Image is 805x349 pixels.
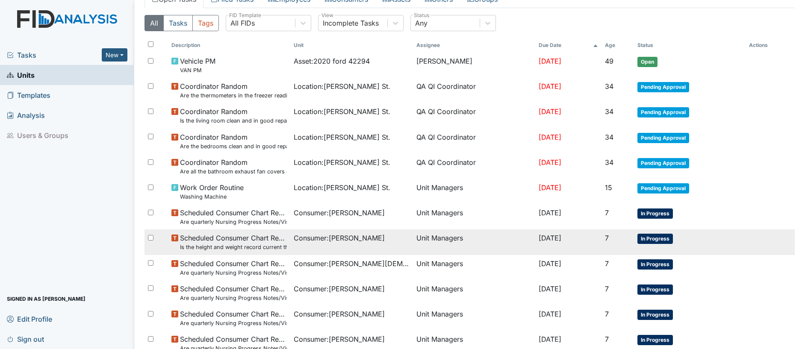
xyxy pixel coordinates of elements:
[7,292,86,305] span: Signed in as [PERSON_NAME]
[637,234,673,244] span: In Progress
[192,15,219,31] button: Tags
[180,294,287,302] small: Are quarterly Nursing Progress Notes/Visual Assessments completed by the end of the month followi...
[294,233,385,243] span: Consumer : [PERSON_NAME]
[180,309,287,327] span: Scheduled Consumer Chart Review Are quarterly Nursing Progress Notes/Visual Assessments completed...
[144,15,164,31] button: All
[413,255,535,280] td: Unit Managers
[180,284,287,302] span: Scheduled Consumer Chart Review Are quarterly Nursing Progress Notes/Visual Assessments completed...
[605,310,609,318] span: 7
[180,142,287,150] small: Are the bedrooms clean and in good repair?
[294,208,385,218] span: Consumer : [PERSON_NAME]
[7,88,50,102] span: Templates
[294,81,390,91] span: Location : [PERSON_NAME] St.
[180,56,215,74] span: Vehicle PM VAN PM
[323,18,379,28] div: Incomplete Tasks
[180,117,287,125] small: Is the living room clean and in good repair?
[413,204,535,229] td: Unit Managers
[180,243,287,251] small: Is the height and weight record current through the previous month?
[180,157,287,176] span: Coordinator Random Are all the bathroom exhaust fan covers clean and dust free?
[163,15,193,31] button: Tasks
[413,154,535,179] td: QA QI Coordinator
[637,57,658,67] span: Open
[294,182,390,193] span: Location : [PERSON_NAME] St.
[230,18,255,28] div: All FIDs
[539,183,561,192] span: [DATE]
[7,68,35,82] span: Units
[290,38,413,53] th: Toggle SortBy
[605,133,613,141] span: 34
[637,310,673,320] span: In Progress
[180,258,287,277] span: Scheduled Consumer Chart Review Are quarterly Nursing Progress Notes/Visual Assessments completed...
[535,38,602,53] th: Toggle SortBy
[539,208,561,217] span: [DATE]
[294,284,385,294] span: Consumer : [PERSON_NAME]
[413,103,535,128] td: QA QI Coordinator
[7,332,44,346] span: Sign out
[148,41,153,47] input: Toggle All Rows Selected
[180,66,215,74] small: VAN PM
[637,259,673,270] span: In Progress
[539,234,561,242] span: [DATE]
[746,38,788,53] th: Actions
[539,57,561,65] span: [DATE]
[180,81,287,100] span: Coordinator Random Are the thermometers in the freezer reading between 0 degrees and 10 degrees?
[7,312,52,326] span: Edit Profile
[637,284,673,295] span: In Progress
[539,310,561,318] span: [DATE]
[605,259,609,268] span: 7
[637,183,689,194] span: Pending Approval
[294,157,390,167] span: Location : [PERSON_NAME] St.
[180,132,287,150] span: Coordinator Random Are the bedrooms clean and in good repair?
[102,48,127,62] button: New
[180,233,287,251] span: Scheduled Consumer Chart Review Is the height and weight record current through the previous month?
[539,82,561,91] span: [DATE]
[415,18,428,28] div: Any
[605,284,609,293] span: 7
[539,259,561,268] span: [DATE]
[7,109,45,122] span: Analysis
[539,107,561,116] span: [DATE]
[413,229,535,255] td: Unit Managers
[605,158,613,167] span: 34
[294,106,390,117] span: Location : [PERSON_NAME] St.
[637,335,673,345] span: In Progress
[180,218,287,226] small: Are quarterly Nursing Progress Notes/Visual Assessments completed by the end of the month followi...
[294,132,390,142] span: Location : [PERSON_NAME] St.
[413,280,535,305] td: Unit Managers
[180,208,287,226] span: Scheduled Consumer Chart Review Are quarterly Nursing Progress Notes/Visual Assessments completed...
[294,56,370,66] span: Asset : 2020 ford 42294
[180,319,287,327] small: Are quarterly Nursing Progress Notes/Visual Assessments completed by the end of the month followi...
[539,133,561,141] span: [DATE]
[539,335,561,343] span: [DATE]
[7,50,102,60] a: Tasks
[168,38,290,53] th: Toggle SortBy
[605,57,613,65] span: 49
[602,38,634,53] th: Toggle SortBy
[539,284,561,293] span: [DATE]
[605,183,612,192] span: 15
[413,129,535,154] td: QA QI Coordinator
[294,309,385,319] span: Consumer : [PERSON_NAME]
[180,269,287,277] small: Are quarterly Nursing Progress Notes/Visual Assessments completed by the end of the month followi...
[605,107,613,116] span: 34
[605,335,609,343] span: 7
[605,208,609,217] span: 7
[144,15,219,31] div: Type filter
[294,334,385,344] span: Consumer : [PERSON_NAME]
[637,158,689,168] span: Pending Approval
[637,133,689,143] span: Pending Approval
[180,193,244,201] small: Washing Machine
[605,82,613,91] span: 34
[413,53,535,78] td: [PERSON_NAME]
[413,78,535,103] td: QA QI Coordinator
[539,158,561,167] span: [DATE]
[413,38,535,53] th: Assignee
[180,91,287,100] small: Are the thermometers in the freezer reading between 0 degrees and 10 degrees?
[180,182,244,201] span: Work Order Routine Washing Machine
[413,305,535,331] td: Unit Managers
[634,38,746,53] th: Toggle SortBy
[180,106,287,125] span: Coordinator Random Is the living room clean and in good repair?
[605,234,609,242] span: 7
[180,167,287,176] small: Are all the bathroom exhaust fan covers clean and dust free?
